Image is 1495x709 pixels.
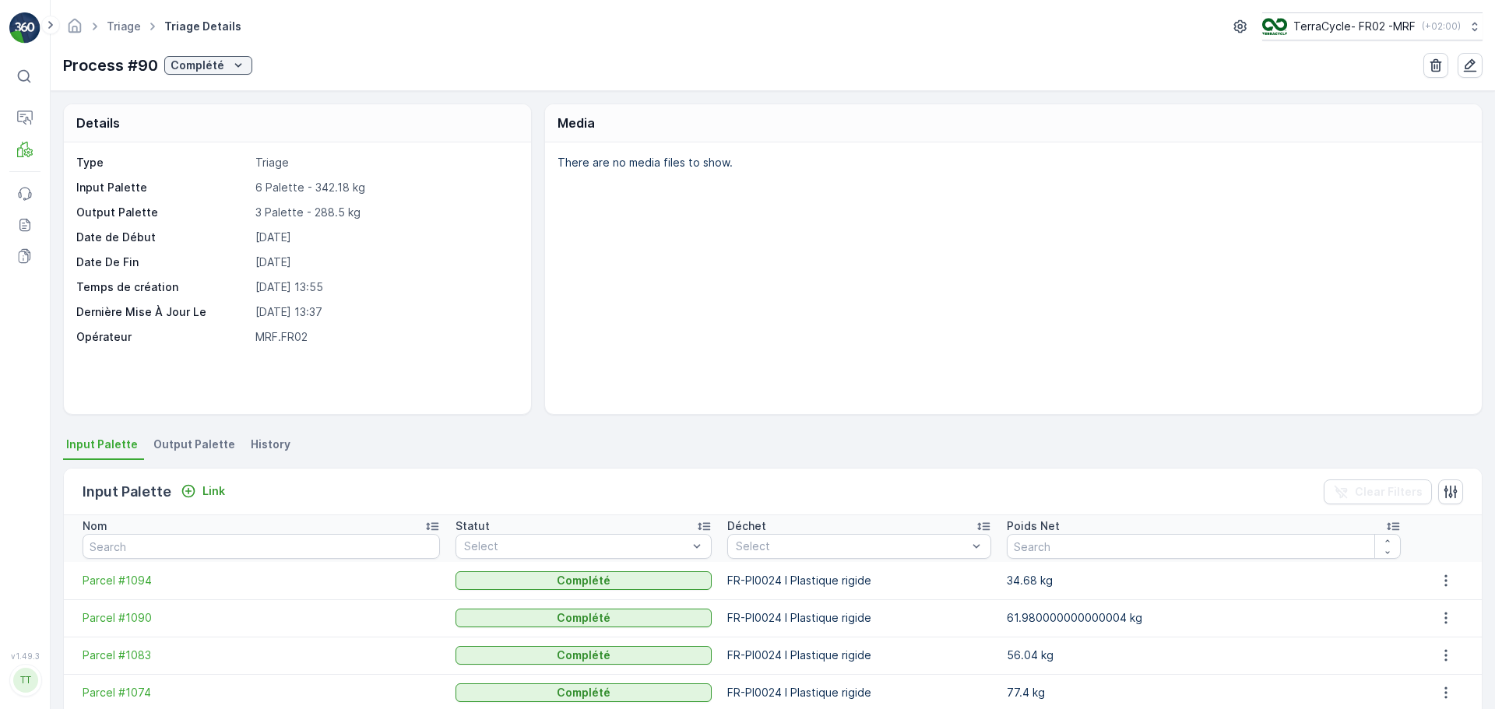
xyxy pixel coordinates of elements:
p: Triage [255,155,515,170]
p: Media [558,114,595,132]
p: ( +02:00 ) [1422,20,1461,33]
a: Parcel #1090 [83,610,440,626]
span: Triage Details [161,19,244,34]
button: Complété [164,56,252,75]
a: Homepage [66,23,83,37]
p: Complété [557,610,610,626]
span: Input Palette [66,437,138,452]
td: 61.980000000000004 kg [999,599,1409,637]
td: 34.68 kg [999,562,1409,599]
a: Parcel #1094 [83,573,440,588]
p: Link [202,483,225,499]
span: v 1.49.3 [9,651,40,661]
p: Select [736,539,966,554]
button: Complété [456,571,712,590]
p: 6 Palette - 342.18 kg [255,180,515,195]
p: Output Palette [76,205,249,220]
p: Complété [557,648,610,663]
p: Input Palette [83,481,171,503]
p: Clear Filters [1355,484,1423,500]
p: Déchet [727,518,766,534]
button: TT [9,664,40,697]
td: FR-PI0024 I Plastique rigide [719,562,998,599]
a: Triage [107,19,141,33]
div: TT [13,668,38,693]
button: Complété [456,609,712,627]
button: Clear Filters [1324,479,1432,504]
button: Complété [456,646,712,665]
p: Select [464,539,688,554]
p: Date de Début [76,230,249,245]
p: Complété [171,58,224,73]
p: Opérateur [76,329,249,345]
td: FR-PI0024 I Plastique rigide [719,637,998,674]
p: Type [76,155,249,170]
p: Details [76,114,120,132]
td: 56.04 kg [999,637,1409,674]
img: logo [9,12,40,44]
span: Output Palette [153,437,235,452]
p: Poids Net [1007,518,1060,534]
td: FR-PI0024 I Plastique rigide [719,599,998,637]
p: Input Palette [76,180,249,195]
p: [DATE] 13:37 [255,304,515,320]
p: 3 Palette - 288.5 kg [255,205,515,220]
img: terracycle.png [1262,18,1287,35]
p: Process #90 [63,54,158,77]
p: Complété [557,685,610,700]
p: Nom [83,518,107,534]
p: [DATE] [255,254,515,270]
p: Complété [557,573,610,588]
p: [DATE] [255,230,515,245]
span: History [251,437,290,452]
p: Statut [456,518,490,534]
p: [DATE] 13:55 [255,279,515,295]
input: Search [1007,534,1401,559]
p: Temps de création [76,279,249,295]
p: TerraCycle- FR02 -MRF [1293,19,1416,34]
p: Date De Fin [76,254,249,270]
button: Complété [456,683,712,702]
p: MRF.FR02 [255,329,515,345]
p: Dernière Mise À Jour Le [76,304,249,320]
button: Link [174,482,231,500]
a: Parcel #1083 [83,648,440,663]
p: There are no media files to show. [558,155,1465,170]
button: TerraCycle- FR02 -MRF(+02:00) [1262,12,1483,40]
input: Search [83,534,440,559]
a: Parcel #1074 [83,685,440,700]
